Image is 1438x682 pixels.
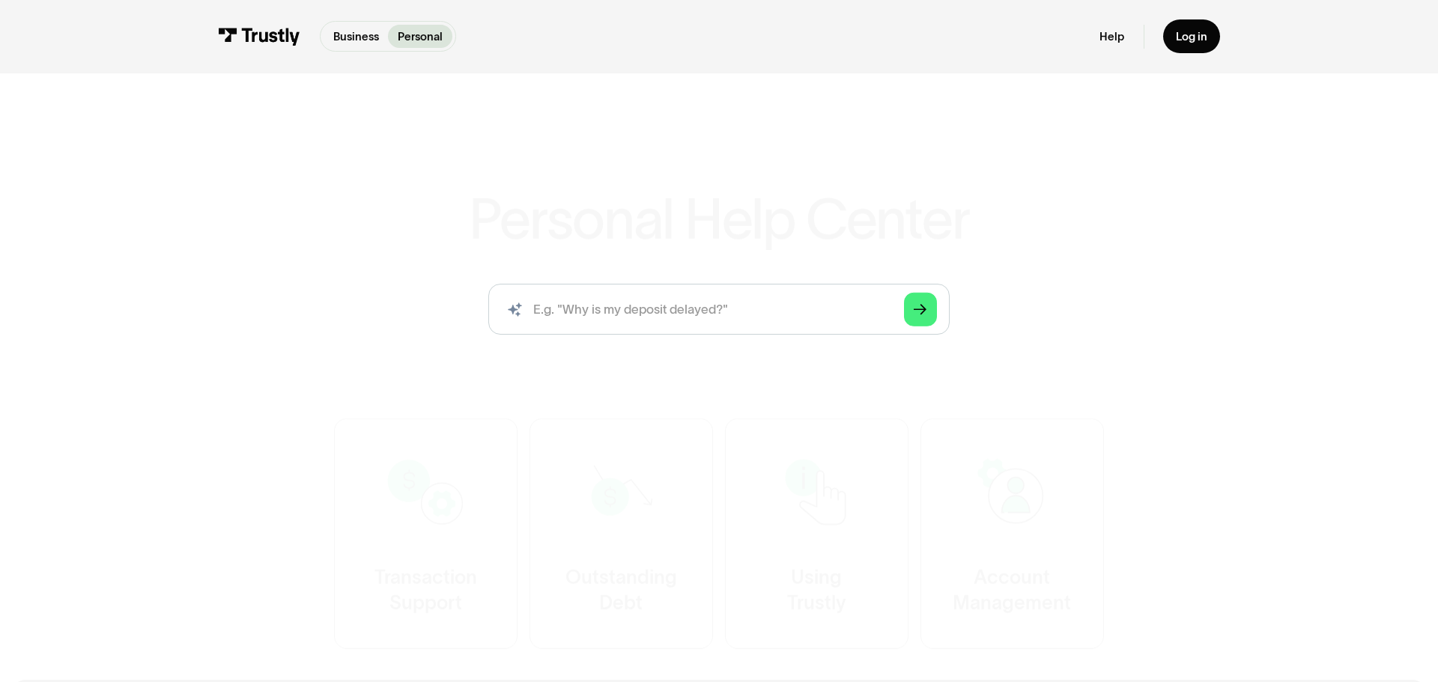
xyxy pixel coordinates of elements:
input: search [488,284,950,335]
p: Business [333,28,379,45]
a: TransactionSupport [334,418,518,649]
div: Account Management [953,566,1071,617]
a: Log in [1163,19,1220,53]
a: Personal [388,25,452,48]
div: Using Trustly [787,566,846,617]
div: Outstanding Debt [565,566,677,617]
div: Transaction Support [374,566,477,617]
a: AccountManagement [920,418,1104,649]
h1: Personal Help Center [469,191,969,246]
div: Log in [1176,29,1207,43]
a: OutstandingDebt [530,418,713,649]
a: Business [324,25,388,48]
a: UsingTrustly [725,418,908,649]
a: Help [1099,29,1124,43]
p: Personal [398,28,443,45]
img: Trustly Logo [218,28,300,45]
